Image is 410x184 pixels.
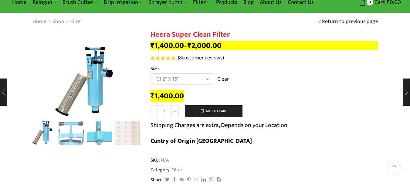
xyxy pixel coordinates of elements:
a: Clear options [217,75,229,83]
img: Heera-super-clean-filter [31,120,56,145]
li: 2 / 4 [59,121,84,145]
p: Shipping Charges are extra, Depends on your Location [151,120,287,130]
span: ₹ [188,39,191,52]
span: Category: [151,166,182,173]
div: 1 / 4 [32,45,141,118]
span: 8 [151,56,176,60]
li: 3 / 4 [87,121,112,145]
a: (8customer reviews) [178,54,224,62]
span: Rated out of 5 based on customer ratings [151,56,175,60]
img: _Heera-super-clean-filter-3 [115,121,140,146]
p: – [151,41,378,50]
a: Heera-super-clean-filter–1 [59,121,84,146]
span: 8 [179,53,182,62]
li: 1 / 4 [31,121,56,145]
a: Return to previous page [322,18,378,26]
span: ₹ [151,90,154,102]
a: Shop [52,18,65,26]
bdi: 1,400.00 [151,90,184,102]
a: Filter [171,166,182,174]
bdi: 1,400.00 [151,39,184,52]
li: 4 / 4 [115,121,140,145]
h1: Heera Super Clean Filter [151,30,378,39]
span: Share: [151,176,164,183]
span: ₹ [151,39,154,52]
button: Add to cart [185,105,242,117]
a: Home [32,18,47,26]
bdi: 2,000.00 [188,39,222,52]
nav: Breadcrumb [32,18,83,26]
span: SKU: [151,157,378,164]
span: N/A [160,157,169,164]
b: Cuntry of Origin [GEOGRAPHIC_DATA] [151,136,252,146]
img: Heera-super-clean-filter--1 [59,121,84,146]
img: _Heera-super-clean-filter-2 [87,121,112,146]
a: Filter [70,18,83,26]
div: Rated 5.00 out of 5 [151,56,175,60]
input: Product quantity [158,105,171,117]
label: Size [151,65,159,72]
